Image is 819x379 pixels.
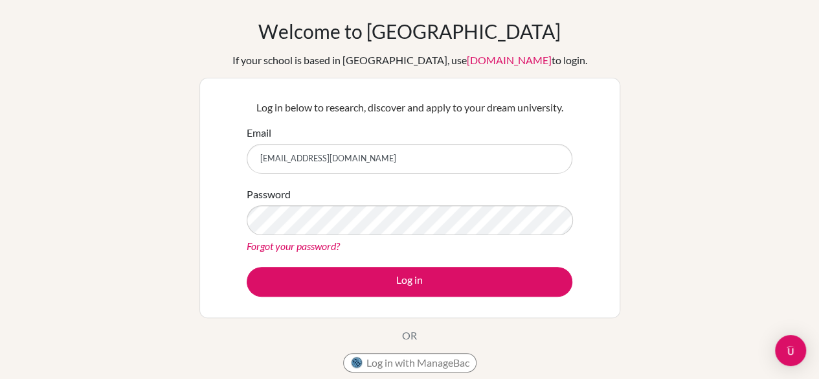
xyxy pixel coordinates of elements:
a: [DOMAIN_NAME] [467,54,552,66]
button: Log in [247,267,572,297]
label: Password [247,187,291,202]
p: OR [402,328,417,343]
a: Forgot your password? [247,240,340,252]
div: If your school is based in [GEOGRAPHIC_DATA], use to login. [232,52,587,68]
button: Log in with ManageBac [343,353,477,373]
div: Open Intercom Messenger [775,335,806,366]
h1: Welcome to [GEOGRAPHIC_DATA] [258,19,561,43]
p: Log in below to research, discover and apply to your dream university. [247,100,572,115]
label: Email [247,125,271,141]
